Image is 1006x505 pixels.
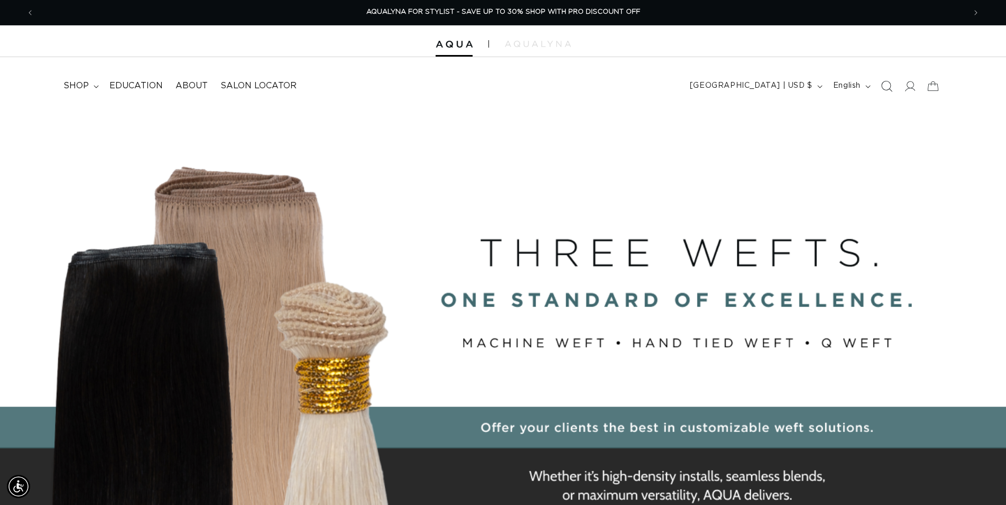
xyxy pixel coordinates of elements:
[690,80,813,91] span: [GEOGRAPHIC_DATA] | USD $
[366,8,640,15] span: AQUALYNA FOR STYLIST - SAVE UP TO 30% SHOP WITH PRO DISCOUNT OFF
[436,41,473,48] img: Aqua Hair Extensions
[7,475,30,498] div: Accessibility Menu
[63,80,89,91] span: shop
[964,3,987,23] button: Next announcement
[176,80,208,91] span: About
[827,76,875,96] button: English
[833,80,861,91] span: English
[19,3,42,23] button: Previous announcement
[875,75,898,98] summary: Search
[214,74,303,98] a: Salon Locator
[57,74,103,98] summary: shop
[103,74,169,98] a: Education
[109,80,163,91] span: Education
[953,454,1006,505] iframe: Chat Widget
[220,80,297,91] span: Salon Locator
[684,76,827,96] button: [GEOGRAPHIC_DATA] | USD $
[169,74,214,98] a: About
[505,41,571,47] img: aqualyna.com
